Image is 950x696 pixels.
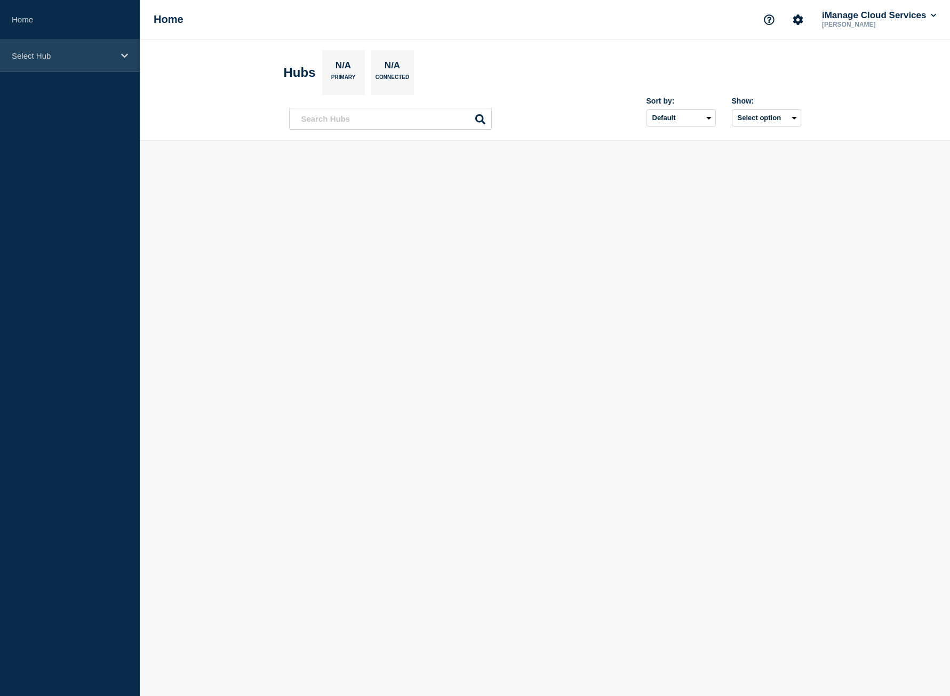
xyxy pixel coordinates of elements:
[154,13,183,26] h1: Home
[758,9,780,31] button: Support
[376,74,409,85] p: Connected
[12,51,114,60] p: Select Hub
[289,108,492,130] input: Search Hubs
[732,97,801,105] div: Show:
[820,21,931,28] p: [PERSON_NAME]
[284,65,316,80] h2: Hubs
[820,10,938,21] button: iManage Cloud Services
[331,74,356,85] p: Primary
[331,60,355,74] p: N/A
[646,109,716,126] select: Sort by
[732,109,801,126] button: Select option
[380,60,404,74] p: N/A
[787,9,809,31] button: Account settings
[646,97,716,105] div: Sort by:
